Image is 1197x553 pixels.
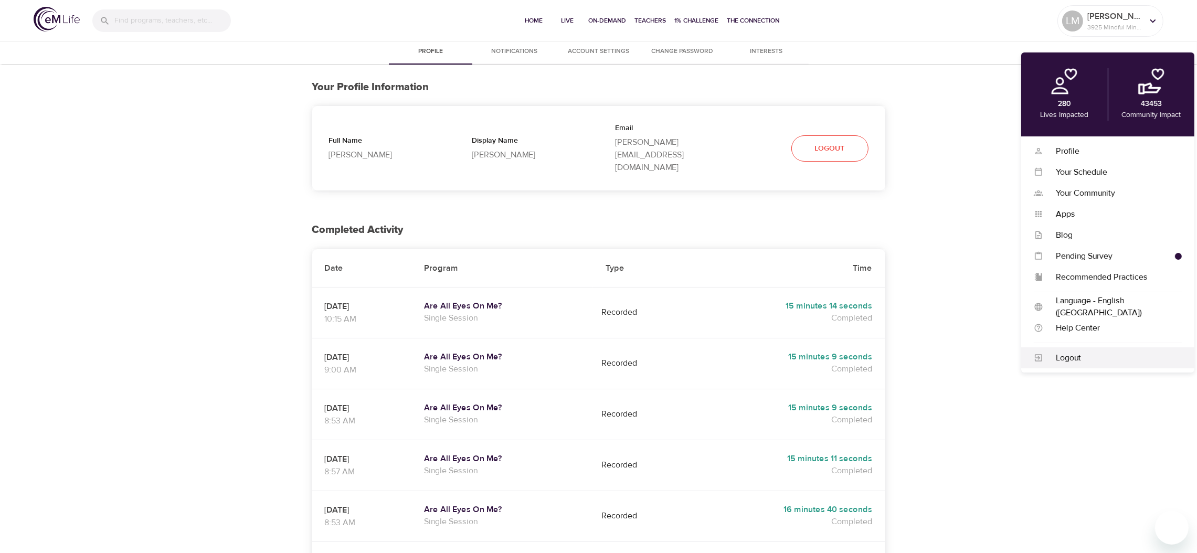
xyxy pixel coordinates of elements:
[698,515,873,528] p: Completed
[325,414,399,427] p: 8:53 AM
[424,504,580,515] a: Are All Eyes On Me?
[1043,145,1182,157] div: Profile
[34,7,80,31] img: logo
[1087,10,1143,23] p: [PERSON_NAME]
[685,249,885,288] th: Time
[616,136,725,174] p: [PERSON_NAME][EMAIL_ADDRESS][DOMAIN_NAME]
[1043,208,1182,220] div: Apps
[325,313,399,325] p: 10:15 AM
[1043,271,1182,283] div: Recommended Practices
[698,301,873,312] h5: 15 minutes 14 seconds
[563,46,634,57] span: Account Settings
[325,351,399,364] p: [DATE]
[424,312,580,324] p: Single Session
[325,504,399,516] p: [DATE]
[1043,322,1182,334] div: Help Center
[698,453,873,464] h5: 15 minutes 11 seconds
[424,464,580,477] p: Single Session
[1141,99,1162,110] p: 43453
[472,148,582,161] p: [PERSON_NAME]
[424,363,580,375] p: Single Session
[791,135,868,162] button: Logout
[1043,187,1182,199] div: Your Community
[424,515,580,528] p: Single Session
[395,46,467,57] span: Profile
[616,123,725,136] p: Email
[329,148,439,161] p: [PERSON_NAME]
[1155,511,1189,545] iframe: Button to launch messaging window
[698,504,873,515] h5: 16 minutes 40 seconds
[424,301,580,312] a: Are All Eyes On Me?
[325,402,399,414] p: [DATE]
[1043,295,1182,319] div: Language - English ([GEOGRAPHIC_DATA])
[593,287,685,338] td: Recorded
[731,46,802,57] span: Interests
[698,413,873,426] p: Completed
[1062,10,1083,31] div: LM
[1043,166,1182,178] div: Your Schedule
[472,135,582,148] p: Display Name
[1087,23,1143,32] p: 3925 Mindful Minutes
[698,464,873,477] p: Completed
[1051,68,1077,94] img: personal.png
[635,15,666,26] span: Teachers
[555,15,580,26] span: Live
[411,249,593,288] th: Program
[675,15,719,26] span: 1% Challenge
[698,363,873,375] p: Completed
[312,249,412,288] th: Date
[698,402,873,413] h5: 15 minutes 9 seconds
[479,46,550,57] span: Notifications
[593,389,685,440] td: Recorded
[647,46,718,57] span: Change Password
[325,465,399,478] p: 8:57 AM
[593,440,685,491] td: Recorded
[114,9,231,32] input: Find programs, teachers, etc...
[698,312,873,324] p: Completed
[1040,110,1088,121] p: Lives Impacted
[312,81,885,93] h3: Your Profile Information
[1043,229,1182,241] div: Blog
[424,352,580,363] a: Are All Eyes On Me?
[424,402,580,413] a: Are All Eyes On Me?
[1043,352,1182,364] div: Logout
[325,300,399,313] p: [DATE]
[325,364,399,376] p: 9:00 AM
[593,338,685,389] td: Recorded
[698,352,873,363] h5: 15 minutes 9 seconds
[325,453,399,465] p: [DATE]
[815,142,845,155] span: Logout
[312,224,885,236] h2: Completed Activity
[1138,68,1164,94] img: community.png
[325,516,399,529] p: 8:53 AM
[424,413,580,426] p: Single Session
[522,15,547,26] span: Home
[589,15,627,26] span: On-Demand
[424,453,580,464] a: Are All Eyes On Me?
[1058,99,1071,110] p: 280
[1121,110,1181,121] p: Community Impact
[593,249,685,288] th: Type
[329,135,439,148] p: Full Name
[727,15,780,26] span: The Connection
[593,491,685,541] td: Recorded
[1043,250,1175,262] div: Pending Survey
